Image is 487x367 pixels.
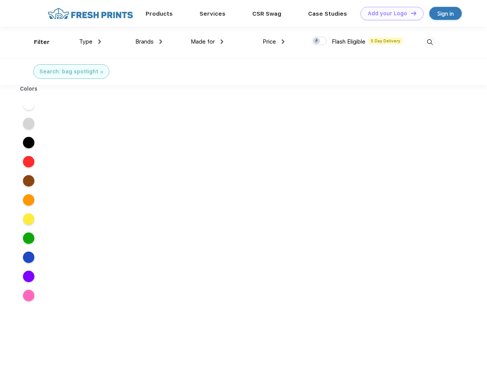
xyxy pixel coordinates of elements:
[368,37,403,44] span: 5 Day Delivery
[282,39,284,44] img: dropdown.png
[411,11,416,15] img: DT
[34,38,50,47] div: Filter
[159,39,162,44] img: dropdown.png
[263,38,276,45] span: Price
[368,10,407,17] div: Add your Logo
[146,10,173,17] a: Products
[98,39,101,44] img: dropdown.png
[14,85,44,93] div: Colors
[101,71,103,73] img: filter_cancel.svg
[424,36,436,49] img: desktop_search.svg
[429,7,462,20] a: Sign in
[39,68,98,76] div: Search: bag spotlight
[437,9,454,18] div: Sign in
[221,39,223,44] img: dropdown.png
[191,38,215,45] span: Made for
[135,38,154,45] span: Brands
[332,38,365,45] span: Flash Eligible
[45,7,135,20] img: fo%20logo%202.webp
[79,38,93,45] span: Type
